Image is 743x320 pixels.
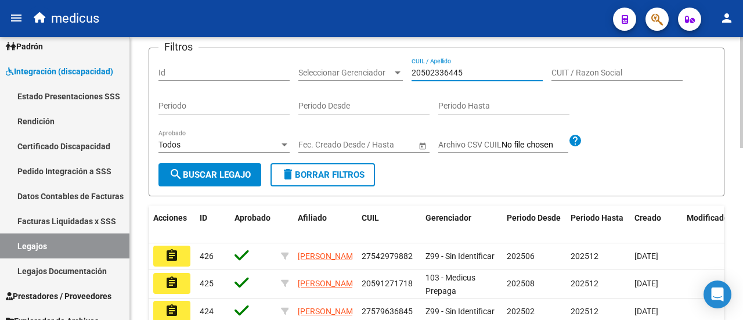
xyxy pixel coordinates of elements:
datatable-header-cell: Modificado [682,206,734,244]
mat-icon: help [568,134,582,148]
span: [PERSON_NAME] [298,251,360,261]
mat-icon: assignment [165,276,179,290]
span: medicus [51,6,99,31]
mat-icon: delete [281,167,295,181]
span: Seleccionar Gerenciador [298,68,392,78]
mat-icon: menu [9,11,23,25]
span: Archivo CSV CUIL [438,140,502,149]
span: Aprobado [235,213,270,222]
span: Prestadores / Proveedores [6,290,111,303]
span: Afiliado [298,213,327,222]
span: Gerenciador [425,213,471,222]
mat-icon: assignment [165,304,179,318]
span: 426 [200,251,214,261]
div: Open Intercom Messenger [704,281,731,308]
span: 20591271718 [362,279,413,288]
span: 202502 [507,307,535,316]
h3: Filtros [158,39,199,55]
span: [DATE] [634,307,658,316]
span: 27542979882 [362,251,413,261]
span: [DATE] [634,251,658,261]
input: Fecha fin [351,140,407,150]
input: Archivo CSV CUIL [502,140,568,150]
span: Modificado [687,213,728,222]
datatable-header-cell: Acciones [149,206,195,244]
datatable-header-cell: Creado [630,206,682,244]
button: Buscar Legajo [158,163,261,186]
mat-icon: person [720,11,734,25]
span: 202512 [571,279,598,288]
span: Acciones [153,213,187,222]
datatable-header-cell: Gerenciador [421,206,502,244]
datatable-header-cell: CUIL [357,206,421,244]
datatable-header-cell: ID [195,206,230,244]
span: CUIL [362,213,379,222]
button: Open calendar [416,139,428,152]
span: 202512 [571,251,598,261]
datatable-header-cell: Periodo Hasta [566,206,630,244]
span: 27579636845 [362,307,413,316]
span: Periodo Hasta [571,213,623,222]
mat-icon: assignment [165,249,179,263]
span: 424 [200,307,214,316]
span: 202506 [507,251,535,261]
span: Integración (discapacidad) [6,65,113,78]
span: Buscar Legajo [169,170,251,180]
span: Borrar Filtros [281,170,365,180]
span: Creado [634,213,661,222]
span: Z99 - Sin Identificar [425,251,495,261]
span: Padrón [6,40,43,53]
span: ID [200,213,207,222]
span: [DATE] [634,279,658,288]
span: Todos [158,140,181,149]
datatable-header-cell: Afiliado [293,206,357,244]
span: [PERSON_NAME] [298,279,360,288]
span: [PERSON_NAME] [298,307,360,316]
datatable-header-cell: Periodo Desde [502,206,566,244]
datatable-header-cell: Aprobado [230,206,276,244]
span: Z99 - Sin Identificar [425,307,495,316]
span: Periodo Desde [507,213,561,222]
button: Borrar Filtros [270,163,375,186]
input: Fecha inicio [298,140,341,150]
mat-icon: search [169,167,183,181]
span: 202508 [507,279,535,288]
span: 425 [200,279,214,288]
span: 103 - Medicus Prepaga [425,273,475,296]
span: 202512 [571,307,598,316]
